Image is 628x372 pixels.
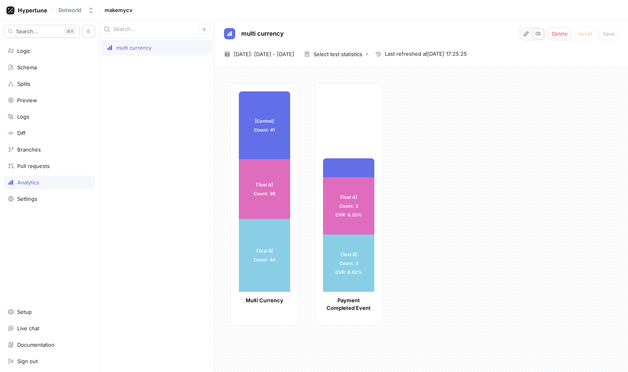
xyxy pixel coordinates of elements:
div: [Control] Count: 41 [239,91,290,159]
span: [DATE]: [DATE] - [DATE] [234,50,294,58]
span: Save [603,31,615,36]
div: Diff [17,130,26,136]
div: Setup [17,309,32,315]
p: Multi Currency [239,297,290,305]
div: Sign out [17,358,38,364]
div: [Test B] Count: 3 CVR: 6.82% [323,235,374,292]
div: [Test A] Count: 3 CVR: 8.33% [323,177,374,235]
button: Delete [548,27,571,40]
span: Delete [552,31,568,36]
div: Logic [17,48,30,54]
div: Live chat [17,325,39,332]
div: Branches [17,146,41,153]
div: Preview [17,97,37,103]
button: Select test statistics [301,48,372,60]
div: [Test B] Count: 44 [239,219,290,292]
p: Payment Completed Event [323,297,374,312]
button: Dotworld [55,4,97,17]
div: Dotworld [59,7,81,14]
a: Documentation [4,338,95,352]
div: Settings [17,196,37,202]
div: K [64,27,76,35]
span: Last refreshed at [DATE] 17:25:25 [385,50,467,58]
div: Schema [17,64,37,71]
div: multi currency [116,44,151,51]
div: Splits [17,81,30,87]
div: Logs [17,113,29,120]
button: Search...K [4,25,80,38]
span: Reset [578,31,592,36]
div: Select test statistics [313,52,362,57]
button: Reset [575,27,596,40]
span: multi currency [241,30,284,37]
div: [Test A] Count: 36 [239,159,290,219]
span: makemycv [105,7,133,13]
input: Search... [113,25,199,33]
button: Save [599,27,618,40]
div: Analytics [17,179,39,186]
div: Documentation [17,342,55,348]
div: Pull requests [17,163,50,169]
span: Search... [16,29,38,34]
